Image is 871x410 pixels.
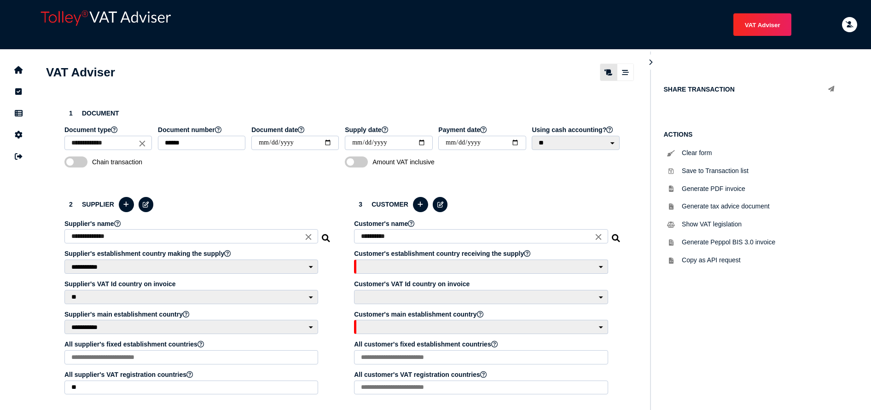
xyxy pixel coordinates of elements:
button: Tasks [9,82,28,101]
button: Home [9,60,28,80]
label: Customer's main establishment country [354,311,609,318]
button: Shows a dropdown of VAT Advisor options [733,13,791,36]
button: Sign out [9,147,28,166]
app-field: Select a document type [64,126,153,156]
label: Payment date [438,126,527,133]
h3: Document [64,107,621,120]
div: 1 [64,107,77,120]
i: Search for a dummy customer [612,231,621,239]
label: Supply date [345,126,434,133]
label: Customer's VAT Id country on invoice [354,280,609,288]
button: Data manager [9,104,28,123]
label: Document number [158,126,247,133]
label: Supplier's name [64,220,319,227]
h1: Actions [664,131,839,138]
h3: Supplier [64,196,331,214]
label: Document type [64,126,153,133]
button: Add a new supplier to the database [119,197,134,212]
button: Hide [643,55,658,70]
button: Manage settings [9,125,28,144]
span: Chain transaction [92,158,189,166]
mat-button-toggle: Stepper view [617,64,633,81]
span: Amount VAT inclusive [372,158,469,166]
h3: Customer [354,196,621,214]
i: Search for a dummy seller [322,231,331,239]
i: Close [303,232,314,242]
div: app logo [37,7,196,42]
i: Data manager [15,113,23,114]
label: Supplier's establishment country making the supply [64,250,319,257]
div: 3 [354,198,367,211]
h1: VAT Adviser [46,65,115,80]
div: 2 [64,198,77,211]
button: Add a new customer to the database [413,197,428,212]
i: Email needs to be verified [846,22,854,28]
menu: navigate products [201,13,791,36]
label: Document date [251,126,340,133]
label: All customer's fixed establishment countries [354,341,609,348]
button: Share transaction [824,82,839,97]
label: Using cash accounting? [532,126,621,133]
label: Customer's establishment country receiving the supply [354,250,609,257]
label: Supplier's main establishment country [64,311,319,318]
label: All supplier's VAT registration countries [64,371,319,378]
label: Customer's name [354,220,609,227]
label: All customer's VAT registration countries [354,371,609,378]
mat-button-toggle: Classic scrolling page view [600,64,617,81]
i: Close [593,232,604,242]
button: Edit selected supplier in the database [139,197,154,212]
i: Close [137,138,147,148]
label: Supplier's VAT Id country on invoice [64,280,319,288]
label: All supplier's fixed establishment countries [64,341,319,348]
h1: Share transaction [664,86,735,93]
button: Edit selected customer in the database [433,197,448,212]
